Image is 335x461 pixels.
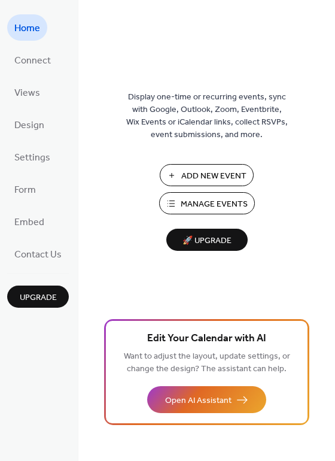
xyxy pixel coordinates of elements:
a: Home [7,14,47,41]
a: Views [7,79,47,105]
span: Open AI Assistant [165,395,232,407]
span: Settings [14,148,50,168]
span: Connect [14,51,51,71]
span: Home [14,19,40,38]
span: Manage Events [181,198,248,211]
a: Connect [7,47,58,73]
span: Contact Us [14,245,62,265]
span: Edit Your Calendar with AI [147,330,266,347]
span: Views [14,84,40,103]
span: Want to adjust the layout, update settings, or change the design? The assistant can help. [124,348,290,377]
a: Contact Us [7,241,69,267]
span: Upgrade [20,292,57,304]
button: Upgrade [7,286,69,308]
span: 🚀 Upgrade [173,233,240,249]
span: Add New Event [181,170,246,183]
button: Manage Events [159,192,255,214]
button: Add New Event [160,164,254,186]
a: Settings [7,144,57,170]
button: Open AI Assistant [147,386,266,413]
a: Embed [7,208,51,235]
span: Design [14,116,44,135]
a: Design [7,111,51,138]
span: Embed [14,213,44,232]
span: Form [14,181,36,200]
span: Display one-time or recurring events, sync with Google, Outlook, Zoom, Eventbrite, Wix Events or ... [126,91,288,141]
button: 🚀 Upgrade [166,229,248,251]
a: Form [7,176,43,202]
